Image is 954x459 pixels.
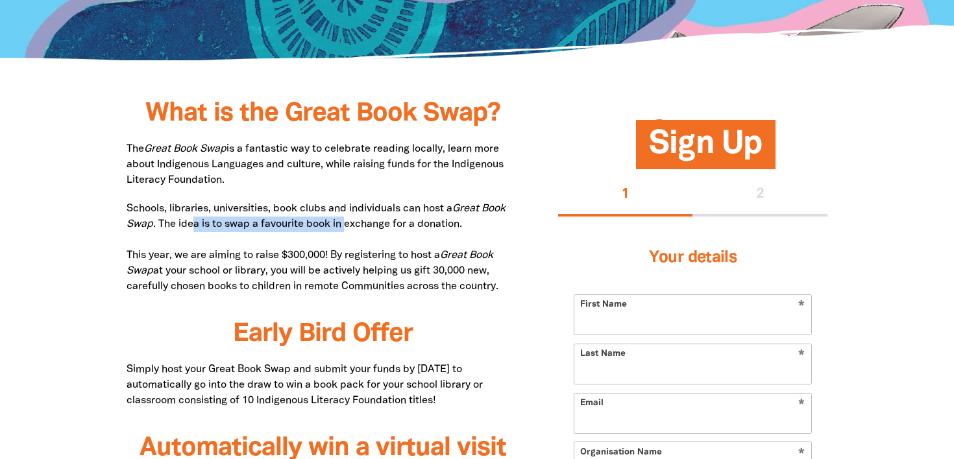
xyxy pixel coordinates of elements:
span: What is the Great Book Swap? [145,102,500,126]
button: Stage 1 [558,175,693,217]
p: The is a fantastic way to celebrate reading locally, learn more about Indigenous Languages and cu... [127,141,519,188]
span: Early Bird Offer [233,322,413,346]
em: Great Book Swap [127,251,493,276]
h3: Your details [574,232,812,284]
em: Great Book Swap [127,204,506,229]
p: Simply host your Great Book Swap and submit your funds by [DATE] to automatically go into the dra... [127,362,519,408]
span: Sign Up [649,130,762,170]
p: Schools, libraries, universities, book clubs and individuals can host a . The idea is to swap a f... [127,201,519,294]
em: Great Book Swap [144,145,226,154]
